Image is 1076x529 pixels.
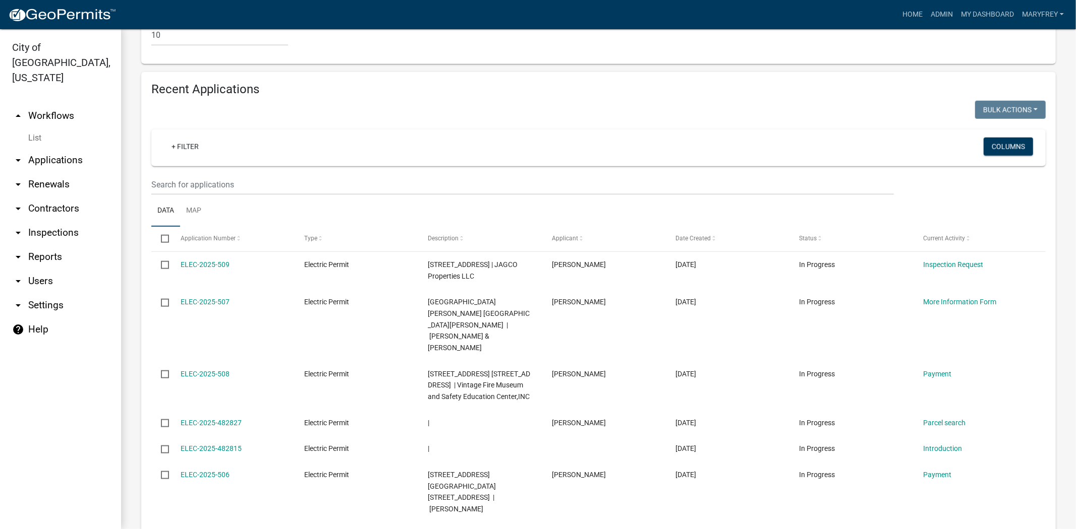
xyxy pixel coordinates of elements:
span: 09/23/2025 [675,471,696,479]
a: ELEC-2025-508 [181,370,230,378]
span: | [428,419,429,427]
a: Payment [923,370,951,378]
span: Electric Permit [304,471,349,479]
span: Electric Permit [304,444,349,452]
span: In Progress [799,260,835,269]
span: Dale Cox [552,370,606,378]
span: 706 SPRING STREET 706 Spring Street | Vintage Fire Museum and Safety Education Center,INC [428,370,530,401]
datatable-header-cell: Type [295,227,418,251]
span: In Progress [799,471,835,479]
a: ELEC-2025-509 [181,260,230,269]
span: Type [304,235,317,242]
i: arrow_drop_down [12,227,24,239]
span: Status [799,235,817,242]
i: arrow_drop_down [12,251,24,263]
span: Electric Permit [304,260,349,269]
span: 09/24/2025 [675,298,696,306]
a: My Dashboard [957,5,1018,24]
span: 09/24/2025 [675,370,696,378]
span: 09/23/2025 [675,444,696,452]
span: 3118 RIVERVIEW DRIVE 3118 Riverside Drive | Ricke Michael A [428,471,496,513]
a: ELEC-2025-507 [181,298,230,306]
span: Kent Abell [552,471,606,479]
span: Description [428,235,459,242]
span: 09/24/2025 [675,260,696,269]
a: ELEC-2025-482827 [181,419,242,427]
i: arrow_drop_down [12,154,24,166]
a: Map [180,195,207,227]
span: Electric Permit [304,370,349,378]
a: Admin [927,5,957,24]
datatable-header-cell: Current Activity [914,227,1037,251]
input: Search for applications [151,174,894,195]
span: In Progress [799,298,835,306]
span: Electric Permit [304,419,349,427]
a: + Filter [163,138,207,156]
i: arrow_drop_down [12,299,24,311]
span: Jill Kiesler [552,298,606,306]
i: arrow_drop_up [12,110,24,122]
a: Payment [923,471,951,479]
span: 1603 SCOTT STREET 1603 Scott Street | Salavec Martin & Michele [428,298,530,352]
span: Date Created [675,235,711,242]
span: In Progress [799,419,835,427]
a: ELEC-2025-482815 [181,444,242,452]
span: Applicant [552,235,578,242]
a: ELEC-2025-506 [181,471,230,479]
span: In Progress [799,370,835,378]
a: Inspection Request [923,260,983,269]
a: Introduction [923,444,962,452]
a: Home [898,5,927,24]
i: help [12,323,24,336]
datatable-header-cell: Select [151,227,171,251]
a: MaryFrey [1018,5,1068,24]
h4: Recent Applications [151,82,1046,97]
datatable-header-cell: Application Number [171,227,294,251]
span: | [428,444,429,452]
span: Jill Kiesler [552,419,606,427]
button: Bulk Actions [975,101,1046,119]
i: arrow_drop_down [12,203,24,215]
span: Current Activity [923,235,965,242]
datatable-header-cell: Date Created [666,227,789,251]
i: arrow_drop_down [12,275,24,287]
span: Lori Kraemer [552,260,606,269]
a: More Information Form [923,298,996,306]
span: 4775 Keystone 4775 Keystone Blvd. | JAGCO Properties LLC [428,260,518,280]
datatable-header-cell: Applicant [542,227,666,251]
datatable-header-cell: Description [418,227,542,251]
i: arrow_drop_down [12,178,24,190]
a: Data [151,195,180,227]
span: 09/23/2025 [675,419,696,427]
span: Application Number [181,235,236,242]
a: Parcel search [923,419,966,427]
datatable-header-cell: Status [789,227,913,251]
span: Electric Permit [304,298,349,306]
span: In Progress [799,444,835,452]
button: Columns [984,138,1033,156]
